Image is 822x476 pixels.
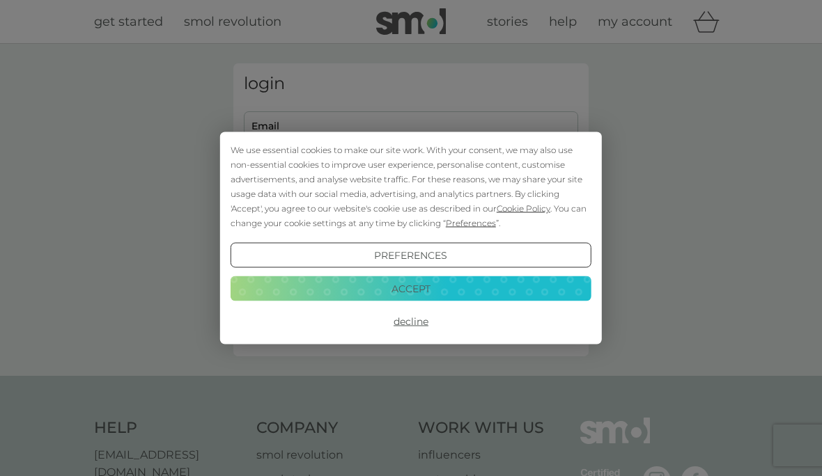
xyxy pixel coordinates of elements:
button: Preferences [231,243,591,268]
button: Decline [231,309,591,334]
button: Accept [231,276,591,301]
span: Preferences [446,218,496,228]
div: Cookie Consent Prompt [220,132,602,344]
div: We use essential cookies to make our site work. With your consent, we may also use non-essential ... [231,143,591,230]
span: Cookie Policy [497,203,550,214]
